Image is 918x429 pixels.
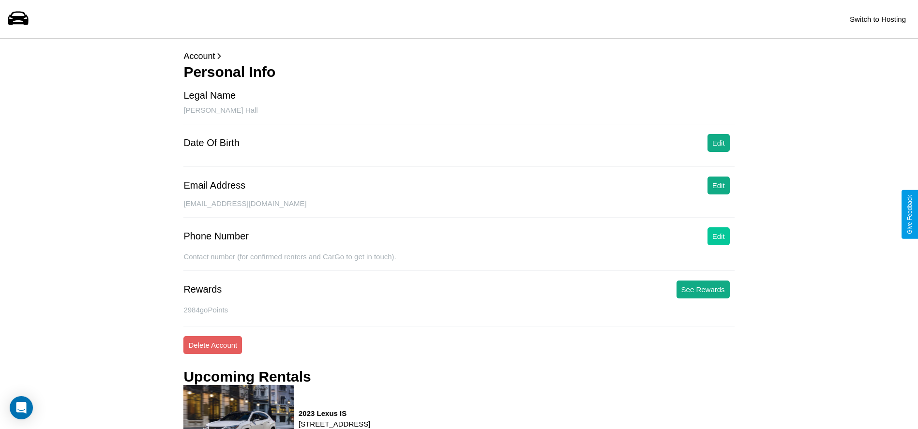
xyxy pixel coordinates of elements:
h3: 2023 Lexus IS [299,409,370,417]
div: Rewards [183,284,222,295]
p: Account [183,48,734,64]
button: Switch to Hosting [845,10,911,28]
h3: Upcoming Rentals [183,369,311,385]
div: Contact number (for confirmed renters and CarGo to get in touch). [183,252,734,271]
div: Date Of Birth [183,137,240,148]
h3: Personal Info [183,64,734,80]
button: See Rewards [677,281,730,298]
button: Edit [707,177,730,194]
div: Phone Number [183,231,249,242]
div: Open Intercom Messenger [10,396,33,419]
div: Email Address [183,180,245,191]
div: Legal Name [183,90,236,101]
div: [PERSON_NAME] Hall [183,106,734,124]
button: Edit [707,134,730,152]
div: Give Feedback [906,195,913,234]
button: Edit [707,227,730,245]
p: 2984 goPoints [183,303,734,316]
button: Delete Account [183,336,242,354]
div: [EMAIL_ADDRESS][DOMAIN_NAME] [183,199,734,218]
